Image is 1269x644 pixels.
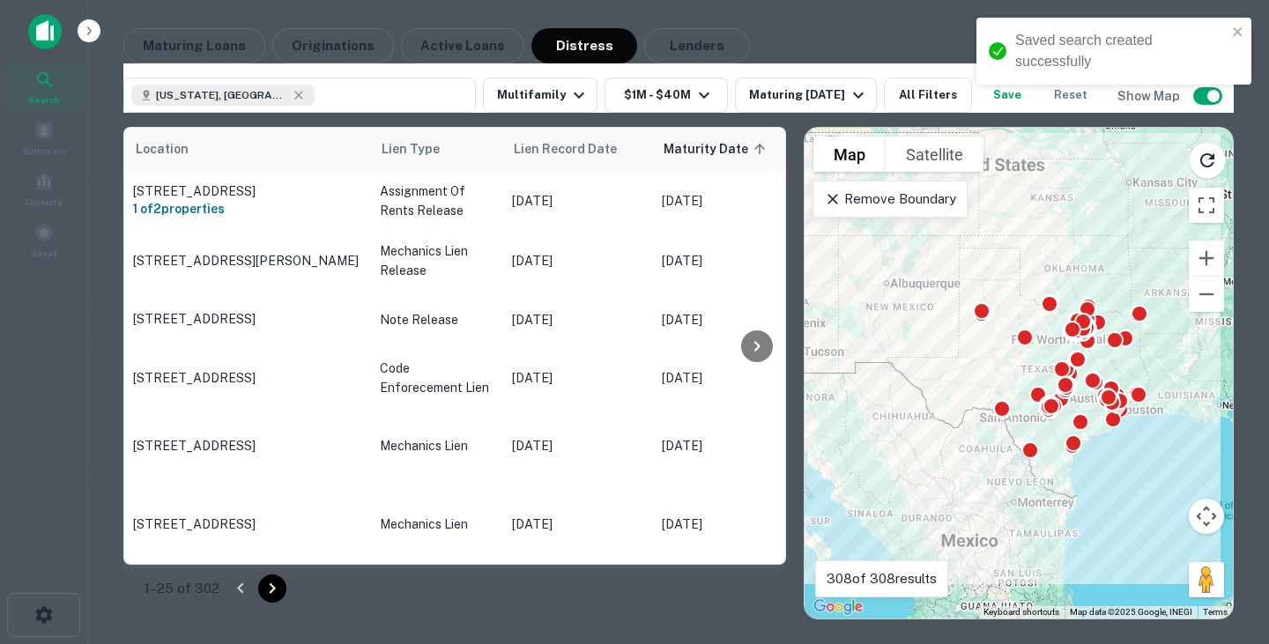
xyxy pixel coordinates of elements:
p: [DATE] [662,191,794,211]
button: Show street map [813,137,886,172]
a: Terms (opens in new tab) [1203,607,1228,617]
p: Mechanics Lien Release [380,241,494,280]
button: Keyboard shortcuts [983,606,1059,618]
p: [DATE] [512,310,644,329]
p: [DATE] [662,436,794,455]
button: Multifamily [483,78,597,113]
span: Borrowers [23,144,65,158]
button: $1M - $40M [605,78,728,113]
iframe: Chat Widget [1181,503,1269,588]
button: Lenders [644,28,750,63]
span: Contacts [26,195,62,209]
button: All Filters [884,78,972,113]
div: 0 0 [805,128,1233,618]
p: [DATE] [512,191,644,211]
button: Distress [531,28,637,63]
p: [STREET_ADDRESS] [133,183,362,199]
p: [STREET_ADDRESS] [133,311,362,327]
p: [STREET_ADDRESS] [133,516,362,532]
span: Saved [32,246,57,260]
a: Open this area in Google Maps (opens a new window) [809,596,867,618]
p: [DATE] [512,514,644,534]
p: Note Release [380,310,494,329]
button: Active Loans [401,28,524,63]
button: Go to next page [258,574,286,603]
button: close [1232,25,1244,41]
p: [DATE] [662,368,794,388]
span: Location [135,138,189,159]
p: [DATE] [512,368,644,388]
p: [STREET_ADDRESS] [133,370,362,386]
img: capitalize-icon.png [28,14,62,49]
span: Map data ©2025 Google, INEGI [1070,607,1192,617]
span: Lien Record Date [514,138,617,159]
button: Toggle fullscreen view [1189,188,1224,223]
div: Saved search created successfully [1015,30,1227,72]
span: [US_STATE], [GEOGRAPHIC_DATA] [156,87,288,103]
h6: 1 of 2 properties [133,199,362,218]
span: Search [28,93,60,107]
p: [DATE] [662,514,794,534]
p: [STREET_ADDRESS][PERSON_NAME] [133,253,362,269]
button: Zoom out [1189,277,1224,312]
p: [DATE] [662,251,794,270]
p: [DATE] [662,310,794,329]
p: Assignment Of Rents Release [380,181,494,220]
button: Zoom in [1189,241,1224,276]
button: Maturing Loans [123,28,265,63]
p: 308 of 308 results [827,568,937,589]
button: Reload search area [1189,142,1226,179]
button: Map camera controls [1189,499,1224,534]
p: [DATE] [512,251,644,270]
div: Maturing [DATE] [749,85,869,106]
p: Mechanics Lien [380,436,494,455]
p: Mechanics Lien [380,514,494,534]
button: Show satellite imagery [886,137,983,172]
p: 1–25 of 302 [145,578,219,599]
p: Remove Boundary [824,189,955,210]
span: Maturity Date [664,138,771,159]
p: Code Enforecement Lien [380,359,494,397]
p: [DATE] [512,436,644,455]
img: Google [809,596,867,618]
span: Lien Type [382,138,463,159]
p: [STREET_ADDRESS] [133,438,362,454]
button: Originations [272,28,394,63]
